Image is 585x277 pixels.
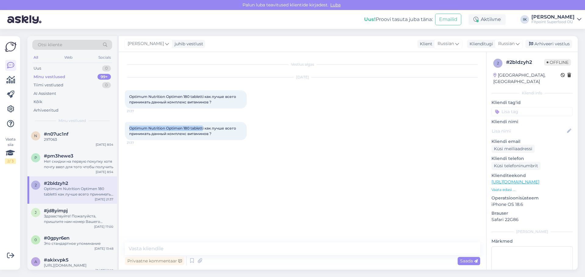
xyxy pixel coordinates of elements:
[125,74,480,80] div: [DATE]
[493,72,561,85] div: [GEOGRAPHIC_DATA], [GEOGRAPHIC_DATA]
[34,237,37,242] span: 0
[34,107,58,113] div: Arhiveeritud
[44,235,69,241] span: #0gpyr6en
[34,259,37,264] span: a
[491,187,573,192] p: Vaata edasi ...
[531,19,575,24] div: Fitpoint Superfood OÜ
[32,54,39,61] div: All
[127,140,150,145] span: 21:37
[5,41,16,53] img: Askly Logo
[491,210,573,216] p: Brauser
[63,54,74,61] div: Web
[34,74,65,80] div: Minu vestlused
[491,172,573,179] p: Klienditeekond
[44,186,113,197] div: Optimum Nutrition Optimen 180 tabletti как лучше всего принимать данный комплекс витаминов ?
[438,40,454,47] span: Russian
[520,15,529,24] div: IK
[491,119,573,125] p: Kliendi nimi
[44,181,68,186] span: #2bldzyh2
[44,137,113,142] div: 297063
[467,41,493,47] div: Klienditugi
[97,74,111,80] div: 99+
[96,142,113,147] div: [DATE] 8:54
[491,201,573,208] p: iPhone OS 18.6
[58,118,86,123] span: Minu vestlused
[491,216,573,223] p: Safari 22G86
[128,40,164,47] span: [PERSON_NAME]
[328,2,342,8] span: Luba
[34,82,63,88] div: Tiimi vestlused
[102,65,111,71] div: 0
[364,16,376,22] b: Uus!
[492,128,566,134] input: Lisa nimi
[44,153,73,159] span: #pm3hewe3
[94,246,113,251] div: [DATE] 13:48
[129,126,237,136] span: Optimum Nutrition Optimen 180 tabletti как лучше всего принимать данный комплекс витаминов ?
[491,162,541,170] div: Küsi telefoninumbrit
[34,91,56,97] div: AI Assistent
[491,107,573,116] input: Lisa tag
[491,179,539,185] a: [URL][DOMAIN_NAME]
[531,15,575,19] div: [PERSON_NAME]
[95,268,113,273] div: [DATE] 19:18
[95,197,113,202] div: [DATE] 21:37
[525,40,572,48] div: Arhiveeri vestlus
[498,40,515,47] span: Russian
[491,229,573,234] div: [PERSON_NAME]
[544,59,571,66] span: Offline
[127,109,150,113] span: 21:37
[497,61,499,65] span: 2
[34,133,37,138] span: n
[35,183,37,187] span: 2
[125,62,480,67] div: Vestlus algas
[44,213,113,224] div: Здравствуйте! Пожалуйста, пришлите нам номер Вашего заказа, чтобы мы могли его проверить. Если Вы...
[34,99,42,105] div: Kõik
[460,258,478,264] span: Saada
[44,159,113,170] div: Нет скидки на первую покупку хотя почту ввел для того чтобы получить
[491,155,573,162] p: Kliendi telefon
[97,54,112,61] div: Socials
[44,131,69,137] span: #n07uc1nf
[5,137,16,164] div: Vaata siia
[491,195,573,201] p: Operatsioonisüsteem
[469,14,506,25] div: Aktiivne
[125,257,184,265] div: Privaatne kommentaar
[506,59,544,66] div: # 2bldzyh2
[44,263,113,268] div: [URL][DOMAIN_NAME]
[38,42,62,48] span: Otsi kliente
[531,15,581,24] a: [PERSON_NAME]Fitpoint Superfood OÜ
[44,241,113,246] div: Это стандартное упоминание
[491,90,573,96] div: Kliendi info
[491,238,573,244] p: Märkmed
[491,138,573,145] p: Kliendi email
[364,16,433,23] div: Proovi tasuta juba täna:
[34,65,41,71] div: Uus
[417,41,432,47] div: Klient
[34,155,37,160] span: p
[5,158,16,164] div: 2 / 3
[96,170,113,174] div: [DATE] 8:54
[491,99,573,106] p: Kliendi tag'id
[44,257,69,263] span: #akixvpk5
[35,210,37,215] span: j
[435,14,461,25] button: Emailid
[491,145,535,153] div: Küsi meiliaadressi
[102,82,111,88] div: 0
[44,208,68,213] span: #jd8yimpj
[94,224,113,229] div: [DATE] 17:00
[172,41,203,47] div: juhib vestlust
[129,94,237,104] span: Optimum Nutrition Optimen 180 tabletti как лучше всего принимать данный комплекс витаминов ?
